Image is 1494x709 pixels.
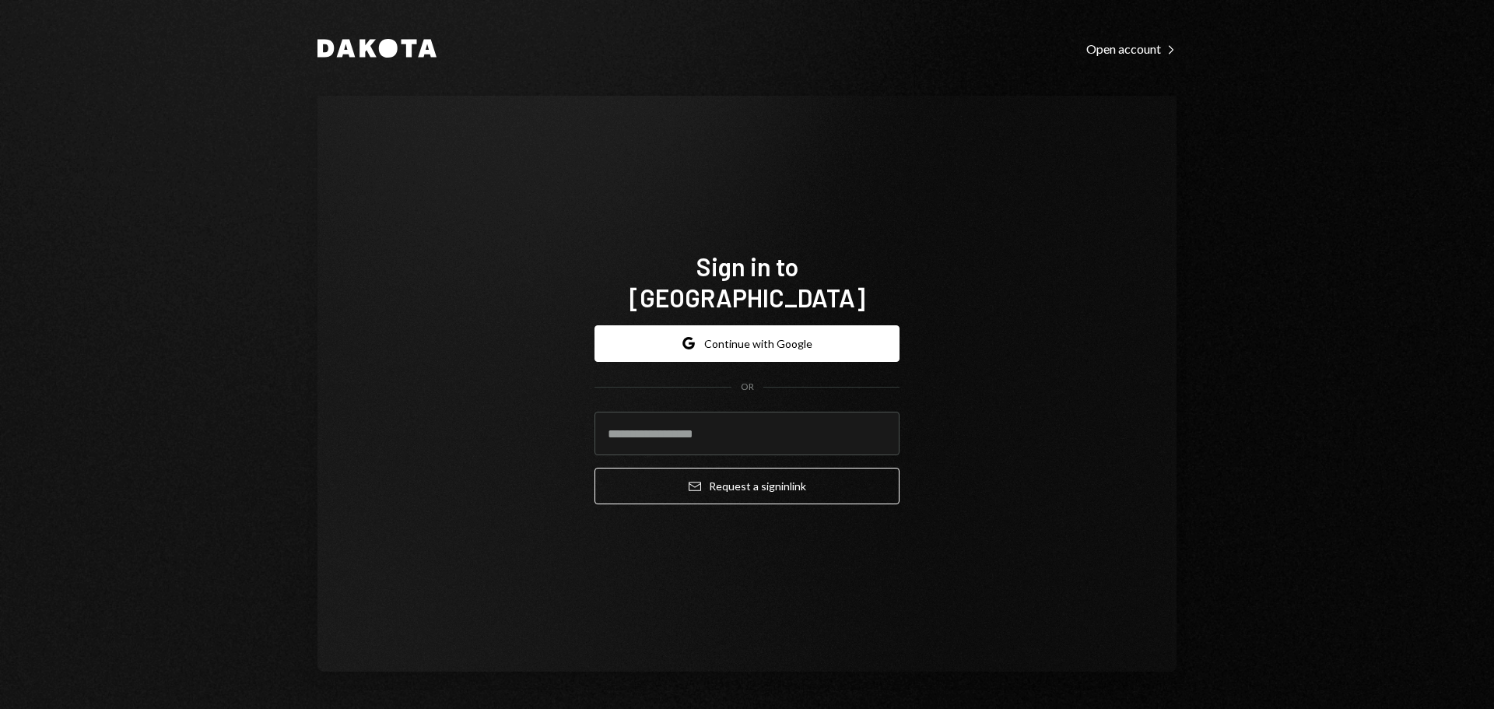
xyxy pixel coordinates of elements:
button: Request a signinlink [594,468,900,504]
div: Open account [1086,41,1177,57]
h1: Sign in to [GEOGRAPHIC_DATA] [594,251,900,313]
button: Continue with Google [594,325,900,362]
div: OR [741,381,754,394]
a: Open account [1086,40,1177,57]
